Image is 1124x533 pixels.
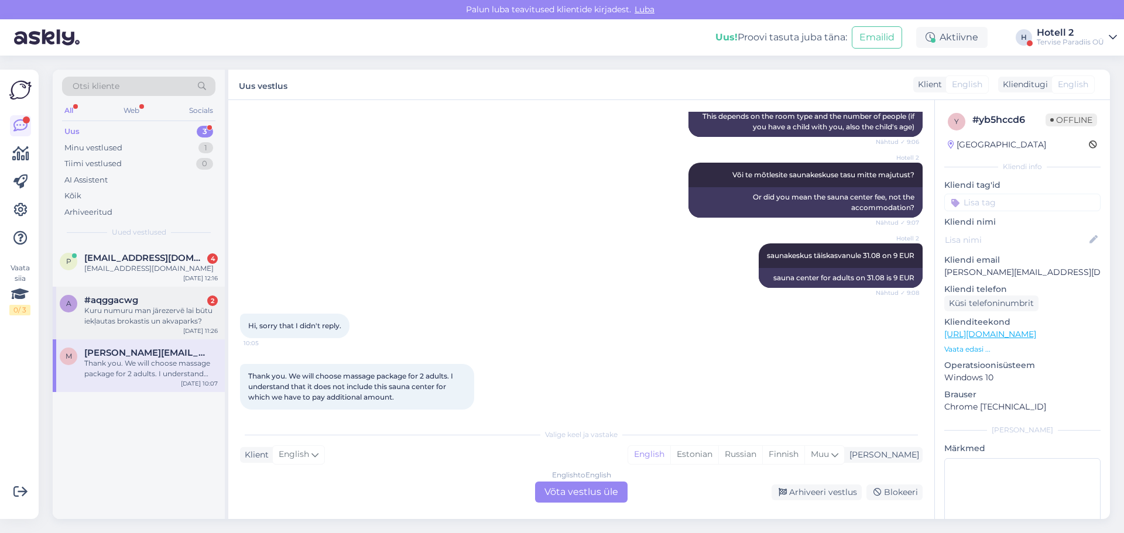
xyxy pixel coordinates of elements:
span: Hi, sorry that I didn't reply. [248,321,341,330]
p: Kliendi telefon [944,283,1101,295]
div: [DATE] 12:16 [183,274,218,283]
label: Uus vestlus [239,77,287,92]
div: Thank you. We will choose massage package for 2 adults. I understand that it does not include thi... [84,358,218,379]
span: Otsi kliente [73,80,119,92]
p: Klienditeekond [944,316,1101,328]
p: Kliendi email [944,254,1101,266]
span: putjunja37@gmail.com [84,253,206,263]
p: Windows 10 [944,372,1101,384]
span: #aqggacwg [84,295,138,305]
a: Hotell 2Tervise Paradiis OÜ [1037,28,1117,47]
div: Arhiveeritud [64,207,112,218]
input: Lisa nimi [945,233,1087,246]
button: Emailid [852,26,902,49]
p: [PERSON_NAME][EMAIL_ADDRESS][DOMAIN_NAME] [944,266,1101,278]
span: Thank you. We will choose massage package for 2 adults. I understand that it does not include thi... [248,372,455,401]
span: a [66,299,71,308]
div: Estonian [670,446,718,463]
div: Finnish [762,446,804,463]
span: Luba [631,4,658,15]
div: Hotell 2 [1037,28,1104,37]
div: Klient [913,78,942,91]
span: Offline [1046,114,1097,126]
div: Minu vestlused [64,142,122,154]
div: 1 [198,142,213,154]
div: Tervise Paradiis OÜ [1037,37,1104,47]
div: Klient [240,449,269,461]
span: p [66,257,71,266]
div: 2 [207,295,218,306]
div: Socials [187,103,215,118]
span: Uued vestlused [112,227,166,238]
div: [GEOGRAPHIC_DATA] [948,139,1046,151]
span: Hotell 2 [875,153,919,162]
div: sauna center for adults on 31.08 is 9 EUR [759,268,923,288]
div: [DATE] 11:26 [183,326,218,335]
div: Arhiveeri vestlus [772,484,862,500]
div: [DATE] 10:07 [181,379,218,388]
div: All [62,103,76,118]
div: [PERSON_NAME] [845,449,919,461]
div: This depends on the room type and the number of people (if you have a child with you, also the ch... [688,106,923,137]
p: Kliendi nimi [944,216,1101,228]
span: y [954,117,959,126]
span: English [1058,78,1088,91]
div: Aktiivne [916,27,988,48]
div: Küsi telefoninumbrit [944,295,1039,311]
div: 0 [196,158,213,170]
span: Nähtud ✓ 9:07 [875,218,919,227]
span: Nähtud ✓ 9:06 [875,137,919,146]
p: Märkmed [944,442,1101,455]
span: English [952,78,982,91]
div: 4 [207,253,218,264]
div: Kuru numuru man jārezervē lai būtu iekļautas brokastis un akvaparks? [84,305,218,326]
p: Chrome [TECHNICAL_ID] [944,401,1101,413]
div: Kliendi info [944,161,1101,172]
div: Proovi tasuta juba täna: [715,30,847,44]
img: Askly Logo [9,79,32,101]
input: Lisa tag [944,194,1101,211]
div: Blokeeri [866,484,923,500]
b: Uus! [715,32,738,43]
div: Klienditugi [998,78,1048,91]
p: Operatsioonisüsteem [944,359,1101,372]
div: Uus [64,126,80,137]
p: Vaata edasi ... [944,344,1101,355]
div: Russian [718,446,762,463]
div: English to English [552,470,611,480]
div: AI Assistent [64,174,108,186]
div: 0 / 3 [9,305,30,315]
span: 10:05 [244,339,287,348]
div: English [628,446,670,463]
div: [EMAIL_ADDRESS][DOMAIN_NAME] [84,263,218,274]
div: Valige keel ja vastake [240,429,923,440]
span: Või te mõtlesite saunakeskuse tasu mitte majutust? [732,170,914,179]
span: saunakeskus täiskasvanule 31.08 on 9 EUR [767,251,914,260]
span: Muu [811,449,829,459]
div: # yb5hccd6 [972,113,1046,127]
div: H [1016,29,1032,46]
p: Brauser [944,388,1101,401]
span: melisa.kronberga@tietoevry.com [84,348,206,358]
div: Kõik [64,190,81,202]
span: m [66,352,72,360]
a: [URL][DOMAIN_NAME] [944,329,1036,339]
div: Tiimi vestlused [64,158,122,170]
div: [PERSON_NAME] [944,425,1101,435]
p: Kliendi tag'id [944,179,1101,191]
div: Vaata siia [9,263,30,315]
span: Nähtud ✓ 9:08 [875,288,919,297]
span: 10:07 [244,410,287,419]
div: Võta vestlus üle [535,482,628,503]
div: Web [121,103,142,118]
span: Hotell 2 [875,234,919,243]
div: 3 [197,126,213,137]
div: Or did you mean the sauna center fee, not the accommodation? [688,187,923,218]
span: English [279,448,309,461]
